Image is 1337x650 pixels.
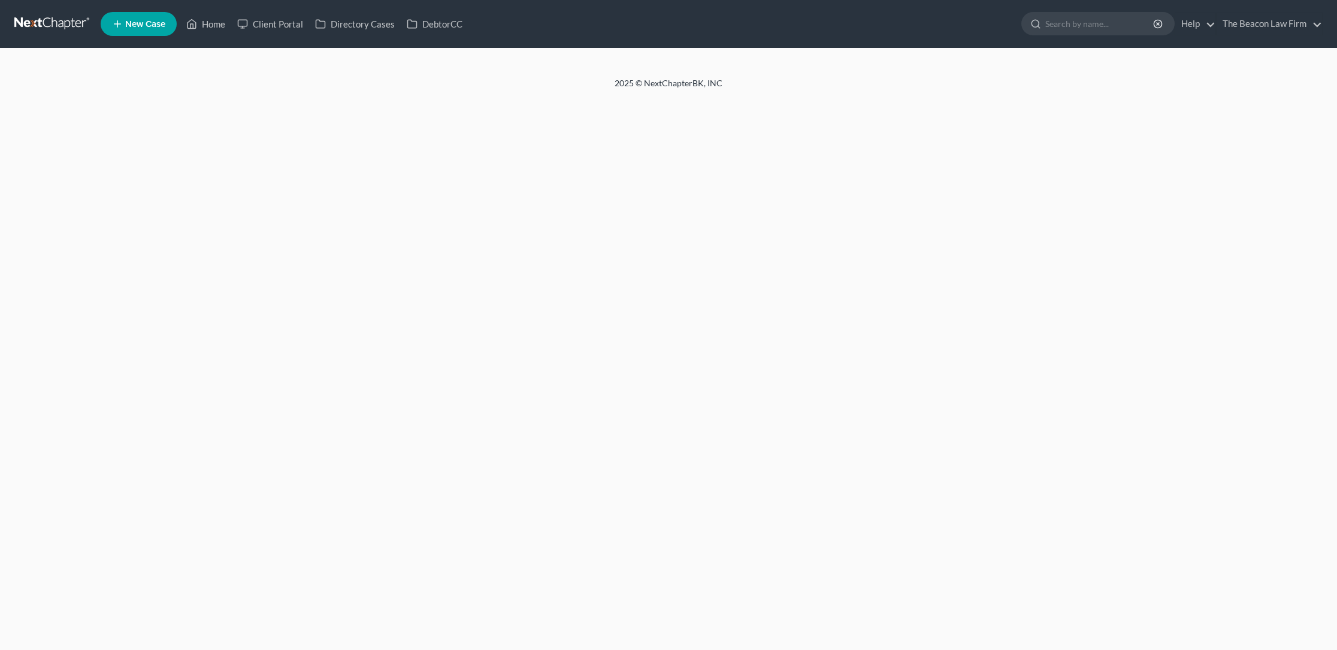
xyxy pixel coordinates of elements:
a: Help [1175,13,1215,35]
a: The Beacon Law Firm [1217,13,1322,35]
span: New Case [125,20,165,29]
input: Search by name... [1045,13,1155,35]
a: DebtorCC [401,13,468,35]
a: Home [180,13,231,35]
a: Directory Cases [309,13,401,35]
div: 2025 © NextChapterBK, INC [327,77,1010,99]
a: Client Portal [231,13,309,35]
